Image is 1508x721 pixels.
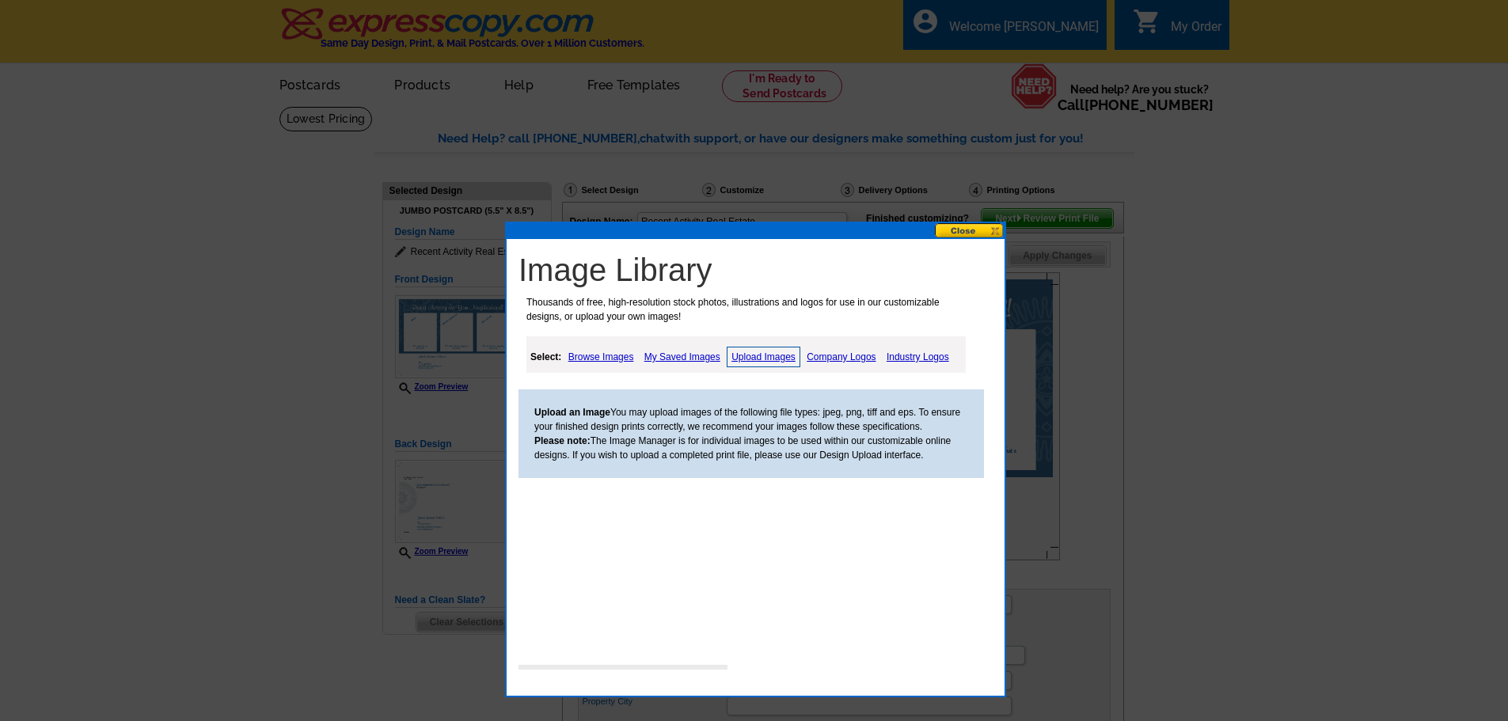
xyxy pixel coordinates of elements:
iframe: LiveChat chat widget [1191,353,1508,721]
a: Industry Logos [883,347,953,366]
a: Browse Images [564,347,638,366]
h1: Image Library [518,251,1001,289]
a: Upload Images [727,347,800,367]
b: Upload an Image [534,407,610,418]
a: Company Logos [803,347,879,366]
strong: Select: [530,351,561,362]
a: My Saved Images [640,347,724,366]
p: Thousands of free, high-resolution stock photos, illustrations and logos for use in our customiza... [518,295,971,324]
b: Please note: [534,435,591,446]
div: You may upload images of the following file types: jpeg, png, tiff and eps. To ensure your finish... [518,389,984,478]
